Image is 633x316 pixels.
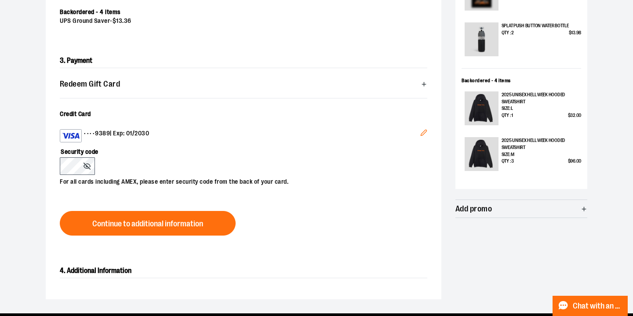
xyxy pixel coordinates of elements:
[455,200,587,218] button: Add promo
[568,113,571,118] span: $
[60,211,236,236] button: Continue to additional information
[60,264,427,278] h2: 4. Additional Information
[502,137,581,151] p: 2025 Unisex Hell Week Hooded Sweatshirt
[116,17,122,24] span: 13
[575,113,576,118] span: .
[60,175,418,186] p: For all cards including AMEX, please enter security code from the back of your card.
[113,17,116,24] span: $
[122,17,124,24] span: .
[569,30,571,36] span: $
[60,142,418,157] label: Security code
[573,302,622,310] span: Chat with an Expert
[576,113,581,118] span: 00
[60,8,420,17] div: Backordered - 4 items
[92,220,203,228] span: Continue to additional information
[124,17,131,24] span: 36
[502,29,514,36] span: Qty : 2
[62,131,80,141] img: Visa card example showing the 16-digit card number on the front of the card
[502,105,581,112] p: Size: L
[60,54,427,68] h2: 3. Payment
[575,158,576,164] span: .
[502,151,581,158] p: Size: M
[60,129,420,142] div: •••• 9389 | Exp: 01/2030
[576,30,581,36] span: 98
[576,158,581,164] span: 00
[575,30,576,36] span: .
[571,30,575,36] span: 13
[502,112,513,119] span: Qty : 1
[568,158,571,164] span: $
[570,158,575,164] span: 96
[502,22,581,29] p: Splat Push Button Water Bottle
[462,77,581,84] div: Backordered - 4 items
[60,110,91,117] span: Credit Card
[60,17,420,25] div: UPS Ground Saver -
[502,91,581,105] p: 2025 Unisex Hell Week Hooded Sweatshirt
[570,113,575,118] span: 32
[60,75,427,93] button: Redeem Gift Card
[502,158,514,165] span: Qty : 3
[553,296,628,316] button: Chat with an Expert
[60,80,120,88] span: Redeem Gift Card
[413,122,434,146] button: Edit
[455,205,492,213] span: Add promo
